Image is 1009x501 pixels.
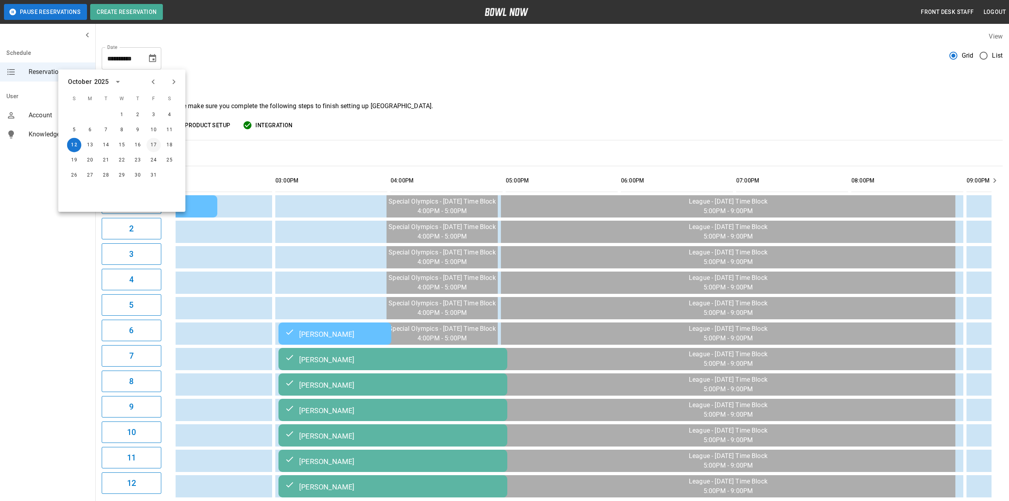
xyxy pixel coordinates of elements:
button: Oct 16, 2025 [131,138,145,152]
button: Oct 6, 2025 [83,123,97,137]
button: 11 [102,447,161,468]
button: Front Desk Staff [918,5,977,19]
button: Oct 31, 2025 [147,168,161,183]
button: Oct 18, 2025 [162,138,177,152]
button: Oct 10, 2025 [147,123,161,137]
button: 2 [102,218,161,239]
button: Oct 9, 2025 [131,123,145,137]
button: Oct 21, 2025 [99,153,113,167]
div: [PERSON_NAME] [285,380,501,389]
div: inventory tabs [102,147,1003,166]
button: Oct 14, 2025 [99,138,113,152]
h6: 12 [127,477,136,489]
button: Oct 26, 2025 [67,168,81,183]
button: Oct 24, 2025 [147,153,161,167]
button: Oct 8, 2025 [115,123,129,137]
button: 3 [102,243,161,265]
button: Oct 22, 2025 [115,153,129,167]
button: Oct 20, 2025 [83,153,97,167]
span: Knowledge Base [29,130,89,139]
span: S [162,91,177,107]
div: [PERSON_NAME] [285,354,501,364]
button: Pause Reservations [4,4,87,20]
span: Product Setup [185,120,230,130]
span: F [147,91,161,107]
div: [PERSON_NAME] [285,456,501,466]
h6: 3 [129,248,133,260]
button: Oct 1, 2025 [115,108,129,122]
h6: 6 [129,324,133,337]
span: T [131,91,145,107]
button: Oct 5, 2025 [67,123,81,137]
button: Previous month [147,75,160,89]
h6: 5 [129,299,133,311]
span: Reservations [29,67,89,77]
span: List [992,51,1003,60]
h6: 9 [129,400,133,413]
button: Oct 12, 2025 [67,138,81,152]
div: 2025 [94,77,109,87]
button: Choose date, selected date is Oct 12, 2025 [145,50,160,66]
div: [PERSON_NAME] [285,431,501,440]
label: View [989,33,1003,40]
button: Oct 30, 2025 [131,168,145,183]
div: [PERSON_NAME] [285,329,385,338]
button: Oct 2, 2025 [131,108,145,122]
th: 02:00PM [160,169,272,192]
div: [PERSON_NAME] [285,405,501,415]
span: Grid [962,51,974,60]
img: logo [485,8,528,16]
h6: 11 [127,451,136,464]
button: Oct 7, 2025 [99,123,113,137]
button: Oct 19, 2025 [67,153,81,167]
h6: 8 [129,375,133,388]
h6: 2 [129,222,133,235]
button: Oct 17, 2025 [147,138,161,152]
div: October [68,77,92,87]
h6: 4 [129,273,133,286]
p: Welcome to BowlNow! Please make sure you complete the following steps to finish setting up [GEOGR... [102,101,1003,111]
span: Account [29,111,89,120]
span: S [67,91,81,107]
button: Oct 29, 2025 [115,168,129,183]
button: Oct 25, 2025 [162,153,177,167]
button: Oct 13, 2025 [83,138,97,152]
button: Oct 15, 2025 [115,138,129,152]
span: T [99,91,113,107]
span: M [83,91,97,107]
button: Oct 28, 2025 [99,168,113,183]
button: Next month [167,75,181,89]
button: Create Reservation [90,4,163,20]
button: 12 [102,472,161,494]
button: Oct 27, 2025 [83,168,97,183]
span: Integration [255,120,292,130]
button: 9 [102,396,161,417]
h6: 7 [129,350,133,362]
button: 4 [102,269,161,290]
h6: 10 [127,426,136,439]
div: [PERSON_NAME] [285,482,501,491]
button: 5 [102,294,161,316]
button: Oct 3, 2025 [147,108,161,122]
button: Oct 11, 2025 [162,123,177,137]
span: W [115,91,129,107]
th: 03:00PM [275,169,387,192]
button: 8 [102,371,161,392]
button: Oct 23, 2025 [131,153,145,167]
button: Oct 4, 2025 [162,108,177,122]
button: 6 [102,320,161,341]
button: 7 [102,345,161,367]
button: calendar view is open, switch to year view [111,75,124,89]
button: Logout [980,5,1009,19]
h3: Welcome [102,76,1003,98]
button: 10 [102,421,161,443]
